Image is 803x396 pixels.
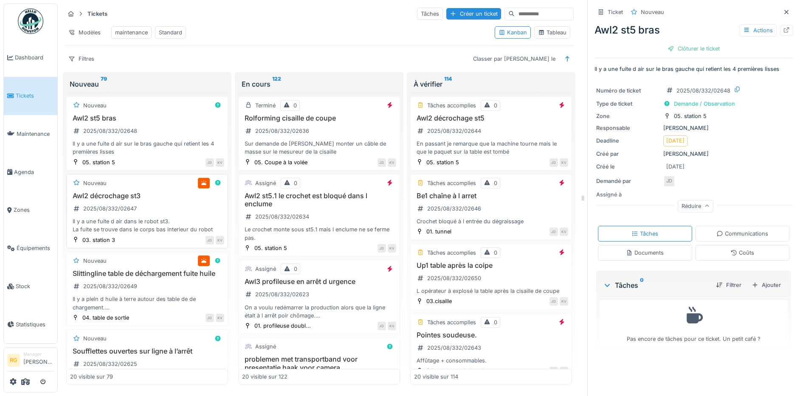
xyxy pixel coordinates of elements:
h3: Awl3 profileuse en arrêt d urgence [242,278,396,286]
h3: problemen met transportband voor presentatie haak voor camera [242,355,396,371]
div: Ajouter [748,279,784,291]
div: 2025/08/332/02644 [427,127,481,135]
div: 2025/08/332/02650 [427,274,481,282]
div: KV [388,322,396,330]
div: En passant je remarque que la machine tourne mais le que le paquet sur la table est tombé [414,140,568,156]
div: À vérifier [414,79,569,89]
div: JD [549,297,558,306]
h3: Awl2 décrochage st3 [70,192,224,200]
div: Tâches accomplies [427,249,476,257]
div: Zone [596,112,660,120]
div: 05. station 5 [674,112,707,120]
div: GR [549,367,558,375]
div: [DATE] [666,163,685,171]
h3: Soufflettes ouvertes sur ligne à l’arrêt [70,347,224,355]
span: Maintenance [17,130,54,138]
div: 04.soudeuse de bande [426,367,486,375]
div: Tâches accomplies [427,179,476,187]
div: Tâches accomplies [427,318,476,326]
div: Créé par [596,150,660,158]
sup: 122 [272,79,281,89]
div: 05. station 5 [426,158,459,166]
p: Il y a une fuite d air sur le bras gauche qui retient les 4 premières lisses [595,65,793,73]
img: Badge_color-CXgf-gQk.svg [18,8,43,34]
span: Équipements [17,244,54,252]
div: KV [388,244,396,253]
li: [PERSON_NAME] [23,351,54,369]
div: Créé le [596,163,660,171]
div: Documents [626,249,664,257]
div: 01. profileuse doubl... [254,322,311,330]
div: maintenance [115,28,148,37]
span: Dashboard [15,53,54,62]
div: JD [378,158,386,167]
span: Stock [16,282,54,290]
div: KV [216,158,224,167]
div: Nouveau [83,101,107,110]
div: Assigné [255,265,276,273]
h3: Rolforming cisaille de coupe [242,114,396,122]
div: 2025/08/332/02648 [83,127,137,135]
div: Standard [159,28,182,37]
div: Modèles [65,26,104,39]
div: JD [549,158,558,167]
div: 0 [494,101,497,110]
div: 2025/08/332/02636 [255,127,309,135]
div: Manager [23,351,54,357]
div: [PERSON_NAME] [596,150,791,158]
a: Zones [4,191,57,229]
a: Stock [4,267,57,306]
div: Nouveau [83,257,107,265]
div: 0 [293,101,297,110]
div: 03. station 3 [82,236,115,244]
div: Tâches [417,8,443,20]
div: Il y a une fuite d air sur le bras gauche qui retient les 4 premières lisses [70,140,224,156]
div: Tâches [603,280,709,290]
div: Filtrer [713,279,745,291]
a: Dashboard [4,39,57,77]
div: 2025/08/332/02625 [83,360,137,368]
div: 2025/08/332/02647 [83,205,137,213]
span: Agenda [14,168,54,176]
div: Classer par [PERSON_NAME] le [469,53,559,65]
div: Demandé par [596,177,660,185]
div: KV [560,158,568,167]
div: Il y a plein d huile à terre autour des table de de chargement. Il y a certainement une fuite sur... [70,295,224,311]
div: 2025/08/332/02646 [427,205,481,213]
div: Nouveau [83,334,107,343]
div: Il y a une fuite d air dans le robot st3. La fuite se trouve dans le corps bas interieur du robot [70,217,224,233]
div: Assigné à [596,191,660,199]
div: 0 [294,265,297,273]
div: Nouveau [70,79,225,89]
div: Réduire [678,200,713,212]
div: JD [206,158,214,167]
div: Communications [716,230,768,238]
h3: Awl2 st5 bras [70,114,224,122]
div: 0 [294,179,297,187]
h3: Be1 chaîne à l arret [414,192,568,200]
div: Crochet bloqué à l entrée du dégraissage [414,217,568,225]
div: 0 [494,318,497,326]
div: Type de ticket [596,100,660,108]
sup: 114 [444,79,452,89]
h3: Up1 table après la coipe [414,261,568,270]
div: Pas encore de tâches pour ce ticket. Un petit café ? [605,304,782,343]
div: 04. table de sortie [82,314,129,322]
a: Équipements [4,229,57,267]
div: L opérateur à explosé la table après la cisaille de coupe [414,287,568,295]
h3: Awl2 st5.1 le crochet est bloqué dans l enclume [242,192,396,208]
div: 0 [494,179,497,187]
span: Tickets [16,92,54,100]
div: Numéro de ticket [596,87,660,95]
div: Le crochet monte sous st5.1 mais l enclume ne se ferme pas. [242,225,396,242]
div: Nouveau [83,179,107,187]
div: 2025/08/332/02649 [83,282,137,290]
a: Statistiques [4,305,57,343]
div: [DATE] [666,137,685,145]
div: 05. station 5 [254,244,287,252]
div: Ticket [608,8,623,16]
div: En cours [242,79,397,89]
div: Sur demande de [PERSON_NAME] monter un câble de masse sur le mesureur de la cisaille [242,140,396,156]
div: 20 visible sur 79 [70,373,113,381]
div: Tâches [631,230,658,238]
